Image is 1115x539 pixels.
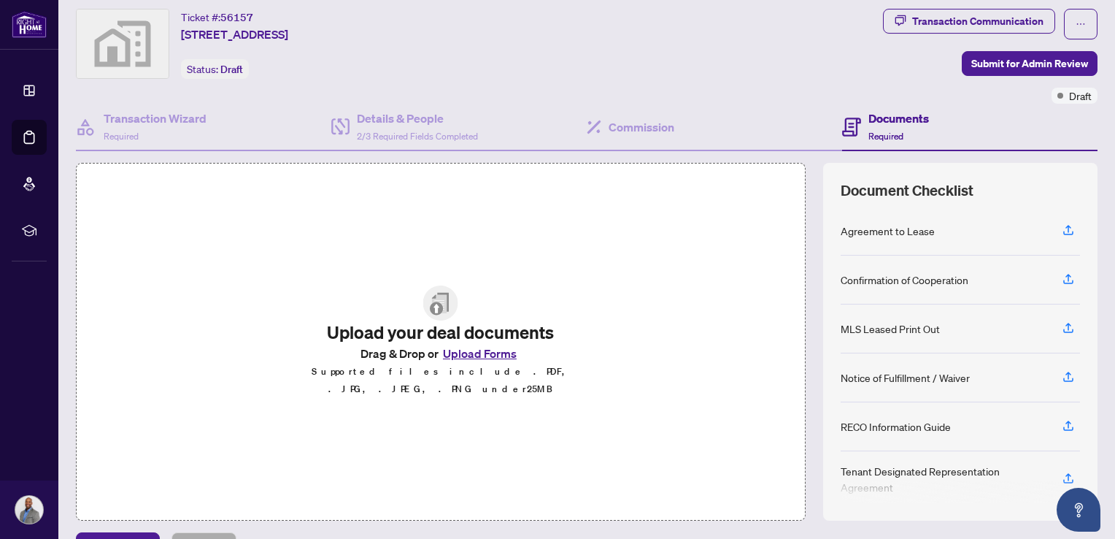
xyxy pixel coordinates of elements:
h4: Documents [868,110,929,127]
span: [STREET_ADDRESS] [181,26,288,43]
h4: Transaction Wizard [104,110,207,127]
div: Agreement to Lease [841,223,935,239]
p: Supported files include .PDF, .JPG, .JPEG, .PNG under 25 MB [288,363,593,398]
div: Tenant Designated Representation Agreement [841,463,1045,495]
button: Upload Forms [439,344,521,363]
span: Required [104,131,139,142]
div: RECO Information Guide [841,418,951,435]
span: Draft [1069,88,1092,104]
span: Document Checklist [841,180,973,201]
h4: Details & People [357,110,478,127]
button: Submit for Admin Review [962,51,1097,76]
h2: Upload your deal documents [288,321,593,344]
img: logo [12,11,47,38]
img: svg%3e [77,9,169,78]
img: Profile Icon [15,496,43,524]
div: MLS Leased Print Out [841,321,940,337]
button: Open asap [1057,488,1100,532]
span: Drag & Drop or [360,344,521,363]
h4: Commission [609,118,674,136]
div: Confirmation of Cooperation [841,272,968,288]
span: File UploadUpload your deal documentsDrag & Drop orUpload FormsSupported files include .PDF, .JPG... [276,274,605,410]
div: Notice of Fulfillment / Waiver [841,370,970,386]
img: File Upload [423,286,458,321]
span: Required [868,131,903,142]
span: Draft [220,63,243,76]
span: 2/3 Required Fields Completed [357,131,478,142]
span: 56157 [220,11,253,24]
div: Transaction Communication [912,9,1043,33]
div: Ticket #: [181,9,253,26]
span: ellipsis [1076,19,1086,29]
div: Status: [181,59,249,79]
button: Transaction Communication [883,9,1055,34]
span: Submit for Admin Review [971,52,1088,75]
